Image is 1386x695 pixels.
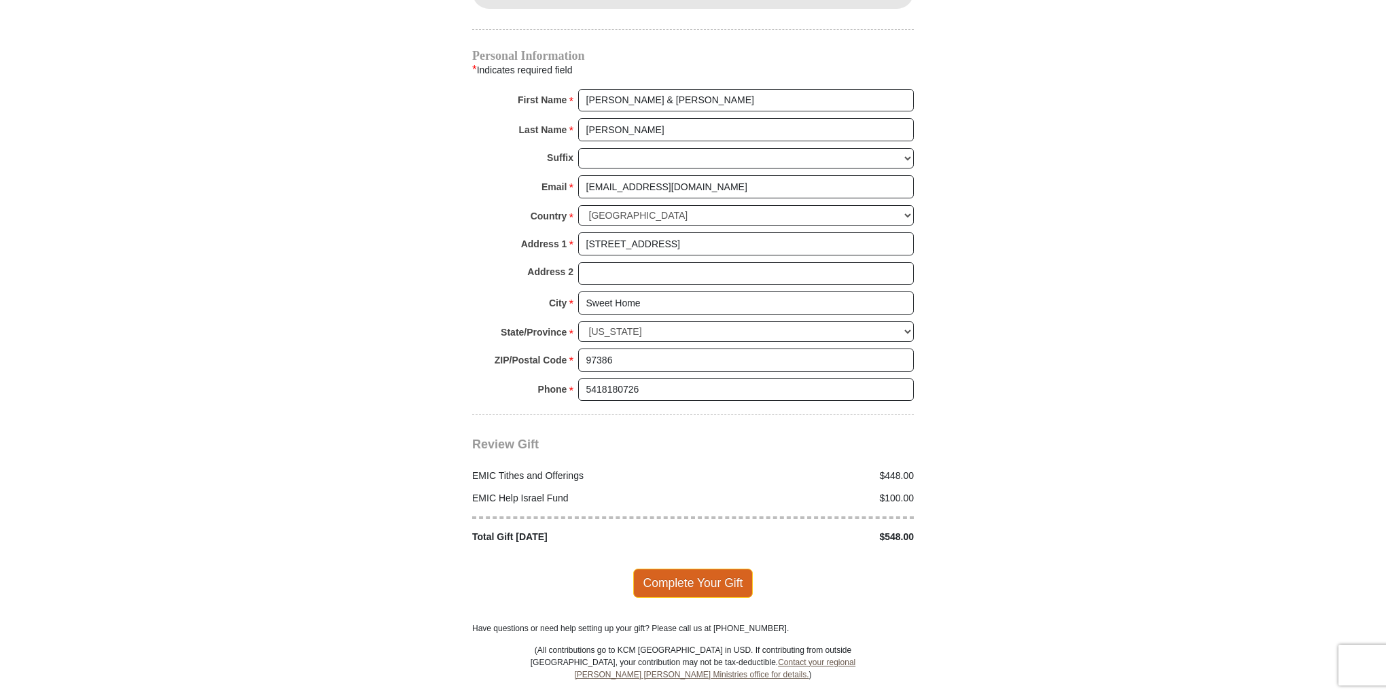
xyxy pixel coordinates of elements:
[693,469,921,483] div: $448.00
[531,207,567,226] strong: Country
[472,50,914,61] h4: Personal Information
[495,351,567,370] strong: ZIP/Postal Code
[472,438,539,451] span: Review Gift
[527,262,573,281] strong: Address 2
[465,491,694,505] div: EMIC Help Israel Fund
[518,90,567,109] strong: First Name
[693,530,921,544] div: $548.00
[541,177,567,196] strong: Email
[547,148,573,167] strong: Suffix
[521,234,567,253] strong: Address 1
[519,120,567,139] strong: Last Name
[633,569,753,597] span: Complete Your Gift
[574,658,855,679] a: Contact your regional [PERSON_NAME] [PERSON_NAME] Ministries office for details.
[472,622,914,635] p: Have questions or need help setting up your gift? Please call us at [PHONE_NUMBER].
[501,323,567,342] strong: State/Province
[538,380,567,399] strong: Phone
[472,61,914,79] div: Indicates required field
[549,293,567,313] strong: City
[465,530,694,544] div: Total Gift [DATE]
[465,469,694,483] div: EMIC Tithes and Offerings
[693,491,921,505] div: $100.00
